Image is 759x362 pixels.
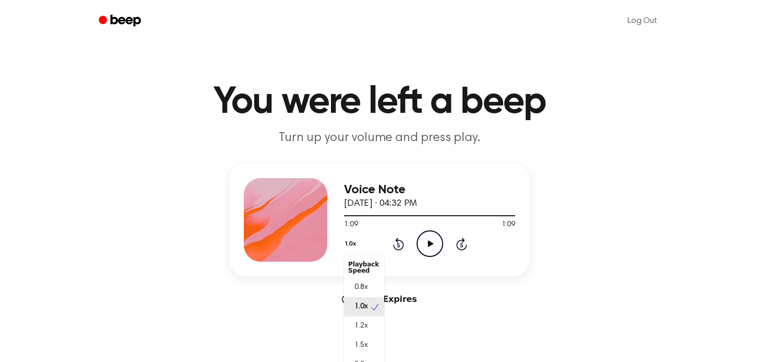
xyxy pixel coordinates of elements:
[354,321,367,332] span: 1.2x
[354,340,367,351] span: 1.5x
[354,301,367,312] span: 1.0x
[344,257,384,278] div: Playback Speed
[344,235,360,253] button: 1.0x
[354,282,367,293] span: 0.8x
